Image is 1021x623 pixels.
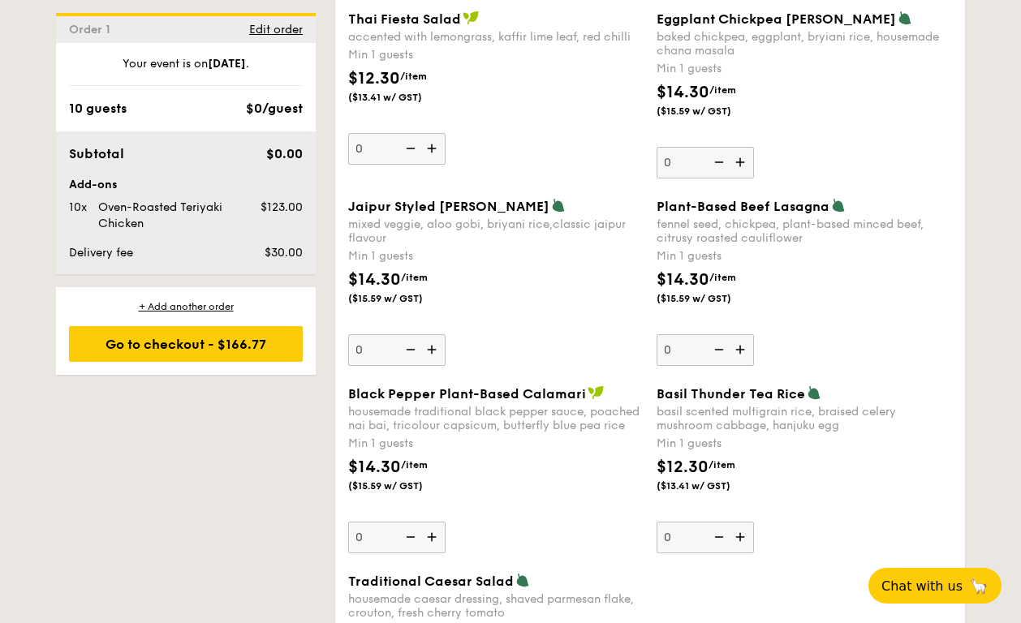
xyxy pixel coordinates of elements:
[348,386,586,402] span: Black Pepper Plant-Based Calamari
[246,99,303,118] div: $0/guest
[348,436,644,452] div: Min 1 guests
[730,522,754,552] img: icon-add.58712e84.svg
[657,458,709,477] span: $12.30
[657,248,952,264] div: Min 1 guests
[657,436,952,452] div: Min 1 guests
[421,522,446,552] img: icon-add.58712e84.svg
[348,69,400,88] span: $12.30
[348,47,644,63] div: Min 1 guests
[463,11,479,25] img: icon-vegan.f8ff3823.svg
[401,272,428,283] span: /item
[588,385,604,400] img: icon-vegan.f8ff3823.svg
[348,334,446,366] input: Jaipur Styled [PERSON_NAME]mixed veggie, aloo gobi, briyani rice,classic jaipur flavourMin 1 gues...
[657,270,709,290] span: $14.30
[705,147,730,178] img: icon-reduce.1d2dbef1.svg
[348,91,459,104] span: ($13.41 w/ GST)
[831,198,846,213] img: icon-vegetarian.fe4039eb.svg
[730,334,754,365] img: icon-add.58712e84.svg
[348,522,446,553] input: Black Pepper Plant-Based Calamarihousemade traditional black pepper sauce, poached nai bai, trico...
[709,272,736,283] span: /item
[69,300,303,313] div: + Add another order
[657,405,952,432] div: basil scented multigrain rice, braised celery mushroom cabbage, hanjuku egg
[69,99,127,118] div: 10 guests
[348,217,644,245] div: mixed veggie, aloo gobi, briyani rice,classic jaipur flavour
[657,105,767,118] span: ($15.59 w/ GST)
[705,522,730,552] img: icon-reduce.1d2dbef1.svg
[348,30,644,44] div: accented with lemongrass, kaffir lime leaf, red chilli
[657,522,754,553] input: Basil Thunder Tea Ricebasil scented multigrain rice, braised celery mushroom cabbage, hanjuku egg...
[249,23,303,37] span: Edit order
[348,479,459,492] span: ($15.59 w/ GST)
[657,217,952,245] div: fennel seed, chickpea, plant-based minced beef, citrusy roasted cauliflower
[261,200,303,214] span: $123.00
[709,84,736,96] span: /item
[69,246,133,260] span: Delivery fee
[348,405,644,432] div: housemade traditional black pepper sauce, poached nai bai, tricolour capsicum, butterfly blue pea...
[657,147,754,178] input: Eggplant Chickpea [PERSON_NAME]baked chickpea, eggplant, bryiani rice, housemade chana masalaMin ...
[208,57,246,71] strong: [DATE]
[348,270,401,290] span: $14.30
[515,573,530,587] img: icon-vegetarian.fe4039eb.svg
[348,292,459,305] span: ($15.59 w/ GST)
[898,11,912,25] img: icon-vegetarian.fe4039eb.svg
[657,61,952,77] div: Min 1 guests
[348,248,644,264] div: Min 1 guests
[69,23,117,37] span: Order 1
[348,199,549,214] span: Jaipur Styled [PERSON_NAME]
[266,146,303,161] span: $0.00
[881,578,963,594] span: Chat with us
[348,458,401,477] span: $14.30
[348,592,644,620] div: housemade caesar dressing, shaved parmesan flake, crouton, fresh cherry tomato
[657,479,767,492] span: ($13.41 w/ GST)
[868,568,1002,604] button: Chat with us🦙
[657,386,805,402] span: Basil Thunder Tea Rice
[421,133,446,164] img: icon-add.58712e84.svg
[400,71,427,82] span: /item
[69,56,303,86] div: Your event is on .
[92,200,239,232] div: Oven-Roasted Teriyaki Chicken
[397,133,421,164] img: icon-reduce.1d2dbef1.svg
[657,83,709,102] span: $14.30
[397,522,421,552] img: icon-reduce.1d2dbef1.svg
[397,334,421,365] img: icon-reduce.1d2dbef1.svg
[657,292,767,305] span: ($15.59 w/ GST)
[657,334,754,366] input: Plant-Based Beef Lasagnafennel seed, chickpea, plant-based minced beef, citrusy roasted cauliflow...
[348,11,461,27] span: Thai Fiesta Salad
[69,146,124,161] span: Subtotal
[348,133,446,165] input: Thai Fiesta Saladaccented with lemongrass, kaffir lime leaf, red chilliMin 1 guests$12.30/item($1...
[69,326,303,362] div: Go to checkout - $166.77
[62,200,92,216] div: 10x
[69,177,303,193] div: Add-ons
[421,334,446,365] img: icon-add.58712e84.svg
[969,577,989,595] span: 🦙
[551,198,566,213] img: icon-vegetarian.fe4039eb.svg
[730,147,754,178] img: icon-add.58712e84.svg
[705,334,730,365] img: icon-reduce.1d2dbef1.svg
[265,246,303,260] span: $30.00
[348,574,514,589] span: Traditional Caesar Salad
[401,459,428,470] span: /item
[657,199,829,214] span: Plant-Based Beef Lasagna
[807,385,821,400] img: icon-vegetarian.fe4039eb.svg
[657,11,896,27] span: Eggplant Chickpea [PERSON_NAME]
[657,30,952,58] div: baked chickpea, eggplant, bryiani rice, housemade chana masala
[709,459,735,470] span: /item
